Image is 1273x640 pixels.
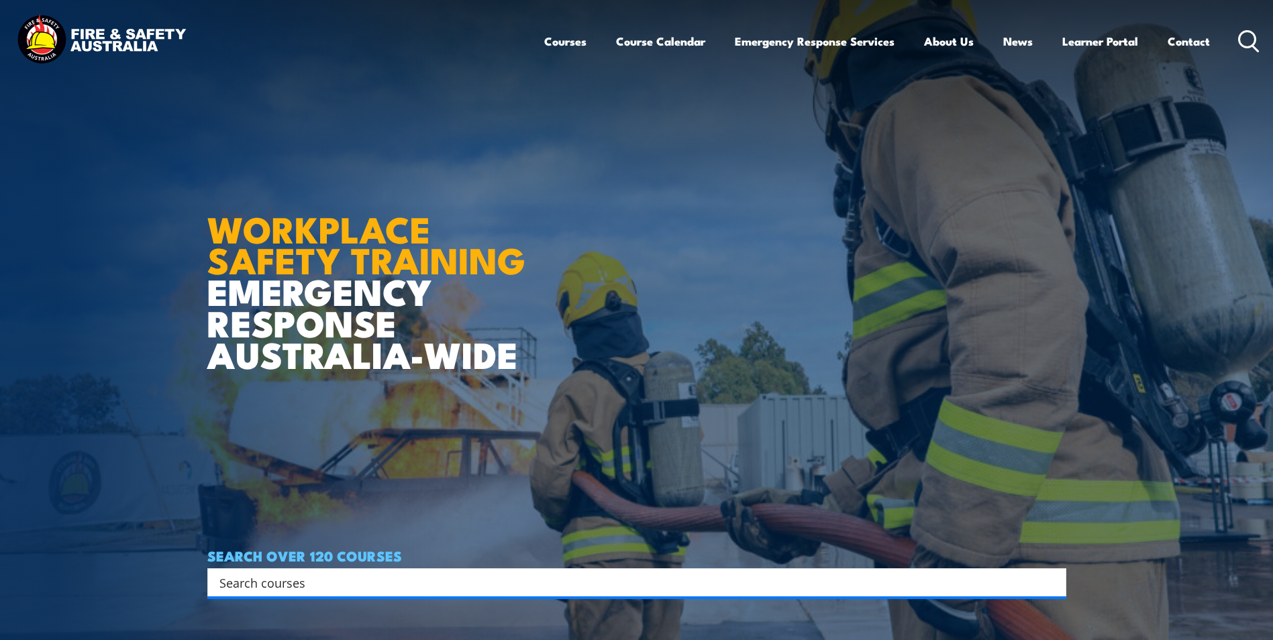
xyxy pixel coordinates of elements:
a: About Us [924,23,974,59]
button: Search magnifier button [1043,573,1062,592]
input: Search input [219,572,1037,592]
a: Courses [544,23,587,59]
h4: SEARCH OVER 120 COURSES [207,548,1066,563]
a: News [1003,23,1033,59]
a: Learner Portal [1062,23,1138,59]
strong: WORKPLACE SAFETY TRAINING [207,200,525,287]
a: Course Calendar [616,23,705,59]
h1: EMERGENCY RESPONSE AUSTRALIA-WIDE [207,179,536,370]
a: Contact [1168,23,1210,59]
a: Emergency Response Services [735,23,895,59]
form: Search form [222,573,1039,592]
